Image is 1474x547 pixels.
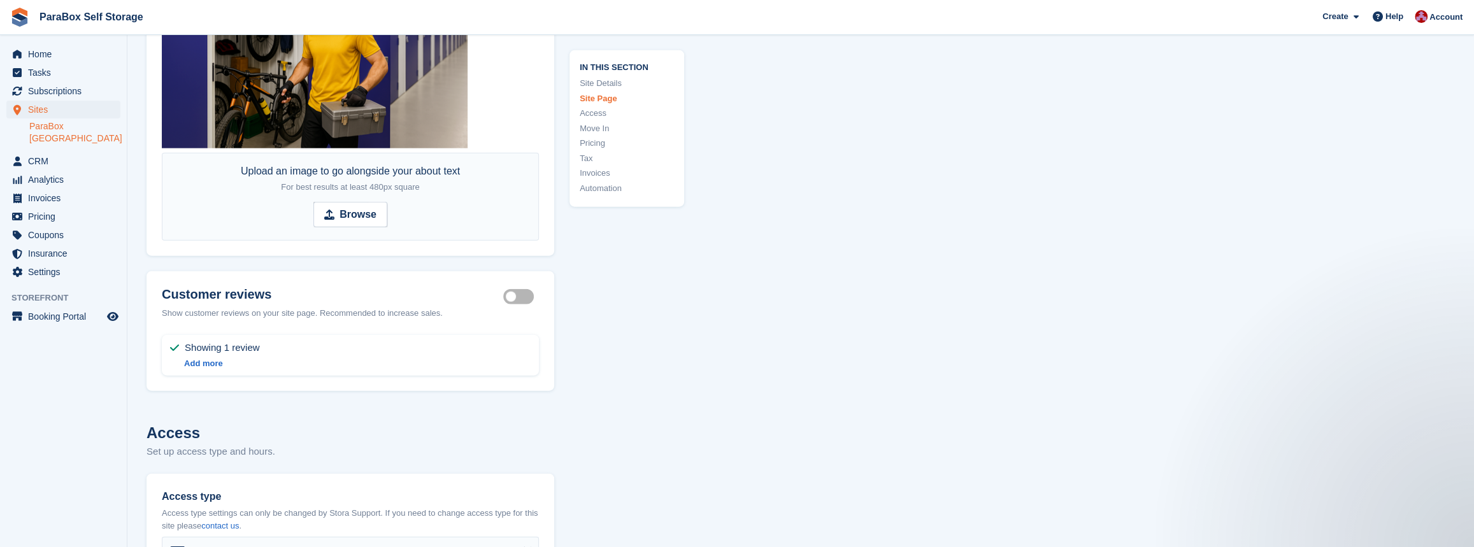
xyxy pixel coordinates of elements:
[340,207,376,222] strong: Browse
[6,82,120,100] a: menu
[281,182,420,192] span: For best results at least 480px square
[6,308,120,325] a: menu
[28,82,104,100] span: Subscriptions
[580,122,674,134] a: Move In
[28,152,104,170] span: CRM
[162,287,503,302] h2: Customer reviews
[580,181,674,194] a: Automation
[580,152,674,164] a: Tax
[580,60,674,72] span: In this section
[580,77,674,90] a: Site Details
[503,295,539,297] label: Storefront show reviews
[28,263,104,281] span: Settings
[1415,10,1427,23] img: Yan Grandjean
[6,263,120,281] a: menu
[6,152,120,170] a: menu
[185,340,260,355] span: Showing 1 review
[184,359,223,368] a: Add more
[162,489,539,504] label: Access type
[6,171,120,188] a: menu
[241,164,460,194] div: Upload an image to go alongside your about text
[162,507,539,532] p: Access type settings can only be changed by Stora Support. If you need to change access type for ...
[1322,10,1348,23] span: Create
[580,167,674,180] a: Invoices
[580,107,674,120] a: Access
[28,245,104,262] span: Insurance
[28,189,104,207] span: Invoices
[1385,10,1403,23] span: Help
[580,92,674,104] a: Site Page
[162,307,539,320] div: Show customer reviews on your site page. Recommended to increase sales.
[201,521,239,530] a: contact us
[34,6,148,27] a: ParaBox Self Storage
[28,308,104,325] span: Booking Portal
[11,292,127,304] span: Storefront
[6,64,120,82] a: menu
[147,422,554,444] h2: Access
[28,226,104,244] span: Coupons
[28,101,104,118] span: Sites
[28,64,104,82] span: Tasks
[580,137,674,150] a: Pricing
[29,120,120,145] a: ParaBox [GEOGRAPHIC_DATA]
[6,208,120,225] a: menu
[1429,11,1463,24] span: Account
[6,189,120,207] a: menu
[28,45,104,63] span: Home
[105,309,120,324] a: Preview store
[28,171,104,188] span: Analytics
[6,45,120,63] a: menu
[6,245,120,262] a: menu
[147,444,554,459] p: Set up access type and hours.
[28,208,104,225] span: Pricing
[10,8,29,27] img: stora-icon-8386f47178a22dfd0bd8f6a31ec36ba5ce8667c1dd55bd0f319d3a0aa187defe.svg
[6,101,120,118] a: menu
[313,202,387,227] input: Browse
[6,226,120,244] a: menu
